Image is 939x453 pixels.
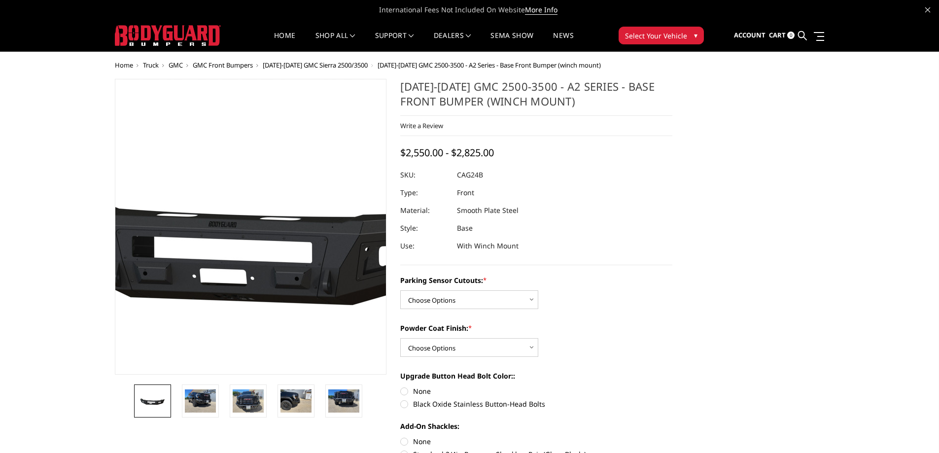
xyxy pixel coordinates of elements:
a: Dealers [434,32,471,51]
span: [DATE]-[DATE] GMC 2500-3500 - A2 Series - Base Front Bumper (winch mount) [378,61,601,70]
label: Upgrade Button Head Bolt Color:: [400,371,672,381]
span: Cart [769,31,786,39]
span: $2,550.00 - $2,825.00 [400,146,494,159]
a: Truck [143,61,159,70]
a: News [553,32,573,51]
a: Support [375,32,414,51]
a: 2024-2025 GMC 2500-3500 - A2 Series - Base Front Bumper (winch mount) [115,79,387,375]
img: 2024-2025 GMC 2500-3500 - A2 Series - Base Front Bumper (winch mount) [185,389,216,413]
dd: Front [457,184,474,202]
dt: SKU: [400,166,450,184]
label: Add-On Shackles: [400,421,672,431]
a: Home [115,61,133,70]
a: More Info [525,5,557,15]
a: [DATE]-[DATE] GMC Sierra 2500/3500 [263,61,368,70]
label: Black Oxide Stainless Button-Head Bolts [400,399,672,409]
dt: Material: [400,202,450,219]
span: ▾ [694,30,697,40]
dd: CAG24B [457,166,483,184]
dt: Use: [400,237,450,255]
label: None [400,386,672,396]
label: Powder Coat Finish: [400,323,672,333]
span: 0 [787,32,795,39]
dt: Type: [400,184,450,202]
a: Home [274,32,295,51]
img: 2024-2025 GMC 2500-3500 - A2 Series - Base Front Bumper (winch mount) [137,394,168,408]
a: Cart 0 [769,22,795,49]
img: 2024-2025 GMC 2500-3500 - A2 Series - Base Front Bumper (winch mount) [328,389,359,413]
dd: With Winch Mount [457,237,519,255]
label: None [400,436,672,447]
a: Write a Review [400,121,443,130]
span: Select Your Vehicle [625,31,687,41]
span: Account [734,31,765,39]
a: Account [734,22,765,49]
img: BODYGUARD BUMPERS [115,25,221,46]
label: Parking Sensor Cutouts: [400,275,672,285]
a: SEMA Show [490,32,533,51]
dd: Smooth Plate Steel [457,202,519,219]
a: GMC Front Bumpers [193,61,253,70]
a: shop all [315,32,355,51]
img: 2024-2025 GMC 2500-3500 - A2 Series - Base Front Bumper (winch mount) [280,389,312,413]
img: 2024-2025 GMC 2500-3500 - A2 Series - Base Front Bumper (winch mount) [233,389,264,413]
button: Select Your Vehicle [619,27,704,44]
dd: Base [457,219,473,237]
dt: Style: [400,219,450,237]
h1: [DATE]-[DATE] GMC 2500-3500 - A2 Series - Base Front Bumper (winch mount) [400,79,672,116]
a: GMC [169,61,183,70]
